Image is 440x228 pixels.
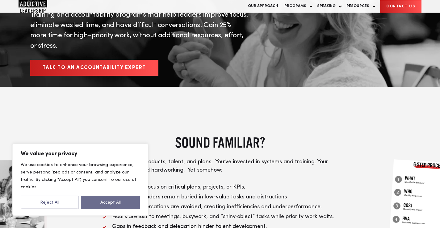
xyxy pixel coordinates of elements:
[21,150,140,157] p: We value your privacy
[380,0,421,13] a: CONTACT US
[112,204,322,210] span: Difficult conversations are avoided, creating inefficiencies and underperformance.
[103,133,337,152] h2: SOUND FAMILIAR?
[19,0,56,13] a: Home
[112,214,334,219] span: Hours are lost to meetings, busywork, and “shiny‑object” tasks while priority work waits.
[43,65,146,70] span: Talk to an Accountability Expert
[103,159,328,173] span: You have great products, talent, and plans. You’ve invested in systems and training. Your team is...
[30,60,158,76] a: Talk to an Accountability Expert
[21,161,140,191] p: We use cookies to enhance your browsing experience, serve personalized ads or content, and analyz...
[81,196,140,209] button: Accept All
[19,0,47,13] img: Company Logo
[112,184,245,190] span: Leaders lose focus on critical plans, projects, or KPIs.
[21,196,78,209] button: Reject All
[112,194,287,200] span: High-value leaders remain buried in low-value tasks and distractions
[12,144,148,216] div: We value your privacy
[30,10,249,51] p: Training and accountability programs that help leaders improve focus, eliminate wasted time, and ...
